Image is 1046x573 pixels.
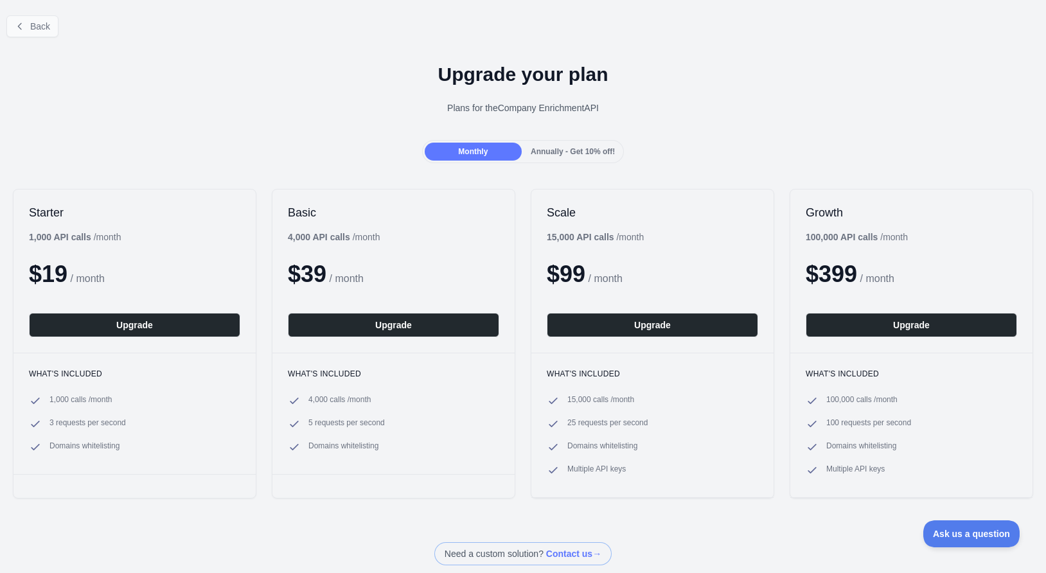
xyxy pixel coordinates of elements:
[288,205,499,220] h2: Basic
[806,261,857,287] span: $ 399
[547,231,644,243] div: / month
[547,205,758,220] h2: Scale
[923,520,1020,547] iframe: Toggle Customer Support
[806,231,908,243] div: / month
[806,232,878,242] b: 100,000 API calls
[547,232,614,242] b: 15,000 API calls
[547,261,585,287] span: $ 99
[806,205,1017,220] h2: Growth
